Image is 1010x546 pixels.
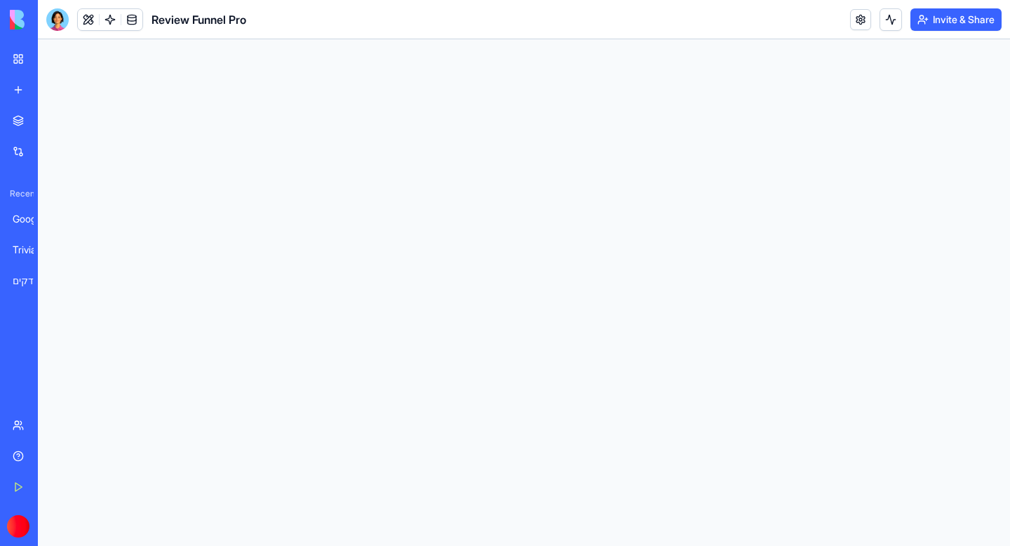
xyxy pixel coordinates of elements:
[13,243,52,257] div: TriviaTalk
[4,236,60,264] a: TriviaTalk
[13,212,52,226] div: Google Review Link Generator
[4,205,60,233] a: Google Review Link Generator
[4,188,34,199] span: Recent
[910,8,1002,31] button: Invite & Share
[7,515,29,538] img: ACg8ocKkVFSaPLrOoQeBSeFMyjk5rxEBDp8JnGzG-yG5m9aS5dipWHRM=s96-c
[4,267,60,295] a: י.א פרגולות ודקים
[151,11,246,28] span: Review Funnel Pro
[10,10,97,29] img: logo
[13,274,52,288] div: י.א פרגולות ודקים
